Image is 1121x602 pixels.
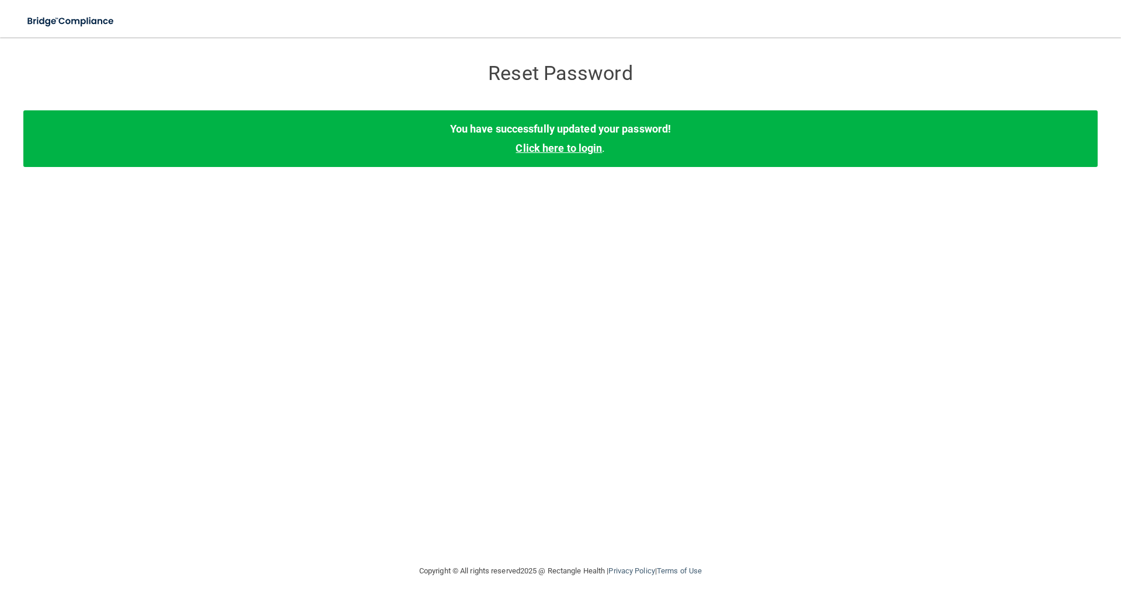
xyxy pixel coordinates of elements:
[608,566,655,575] a: Privacy Policy
[450,123,671,135] b: You have successfully updated your password!
[23,110,1098,166] div: .
[516,142,602,154] a: Click here to login
[347,62,774,84] h3: Reset Password
[657,566,702,575] a: Terms of Use
[18,9,125,33] img: bridge_compliance_login_screen.278c3ca4.svg
[347,552,774,590] div: Copyright © All rights reserved 2025 @ Rectangle Health | |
